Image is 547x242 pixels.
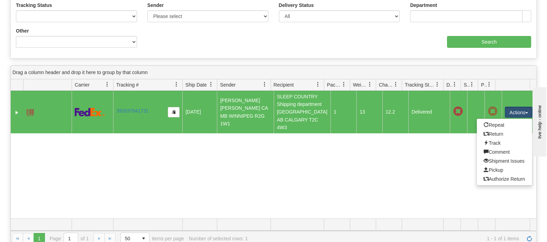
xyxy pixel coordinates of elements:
[379,81,393,88] span: Charge
[466,79,478,90] a: Shipment Issues filter column settings
[408,91,450,133] td: Delivered
[446,81,452,88] span: Delivery Status
[356,91,382,133] td: 13
[531,86,546,156] iframe: chat widget
[338,79,350,90] a: Packages filter column settings
[477,165,532,174] a: Pickup
[274,91,330,133] td: SLEEP COUNTRY Shipping department [GEOGRAPHIC_DATA] AB CALGARY T2C 4W3
[5,6,64,11] div: live help - online
[75,81,90,88] span: Carrier
[487,107,497,116] span: Pickup Not Assigned
[259,79,271,90] a: Sender filter column settings
[220,81,236,88] span: Sender
[312,79,324,90] a: Recipient filter column settings
[447,36,531,48] input: Search
[279,2,314,9] label: Delivery Status
[116,81,139,88] span: Tracking #
[477,147,532,156] a: Comment
[477,156,532,165] a: Shipment Issues
[11,66,536,79] div: grid grouping header
[453,107,463,116] span: Late
[464,81,469,88] span: Shipment Issues
[327,81,341,88] span: Packages
[27,106,34,117] a: Label
[189,236,248,241] div: Number of selected rows: 1
[185,81,207,88] span: Ship Date
[125,235,134,242] span: 50
[410,2,437,9] label: Department
[405,81,435,88] span: Tracking Status
[274,81,294,88] span: Recipient
[13,109,20,116] a: Expand
[364,79,376,90] a: Weight filter column settings
[16,27,29,34] label: Other
[217,91,274,133] td: [PERSON_NAME] [PERSON_NAME] CA MB WINNIPEG R2G 1W1
[182,91,217,133] td: [DATE]
[483,79,495,90] a: Pickup Status filter column settings
[431,79,443,90] a: Tracking Status filter column settings
[101,79,113,90] a: Carrier filter column settings
[449,79,461,90] a: Delivery Status filter column settings
[168,107,180,117] button: Copy to clipboard
[147,2,164,9] label: Sender
[477,120,532,129] a: Repeat
[330,91,356,133] td: 1
[353,81,367,88] span: Weight
[205,79,217,90] a: Ship Date filter column settings
[477,129,532,138] a: Return
[505,107,532,118] button: Actions
[116,108,148,114] a: 392637641731
[390,79,402,90] a: Charge filter column settings
[171,79,182,90] a: Tracking # filter column settings
[477,174,532,183] a: Authorize Return
[477,138,532,147] a: Track
[253,236,519,241] span: 1 - 1 of 1 items
[481,81,487,88] span: Pickup Status
[75,108,105,116] img: 2 - FedEx Express®
[382,91,408,133] td: 12.2
[16,2,52,9] label: Tracking Status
